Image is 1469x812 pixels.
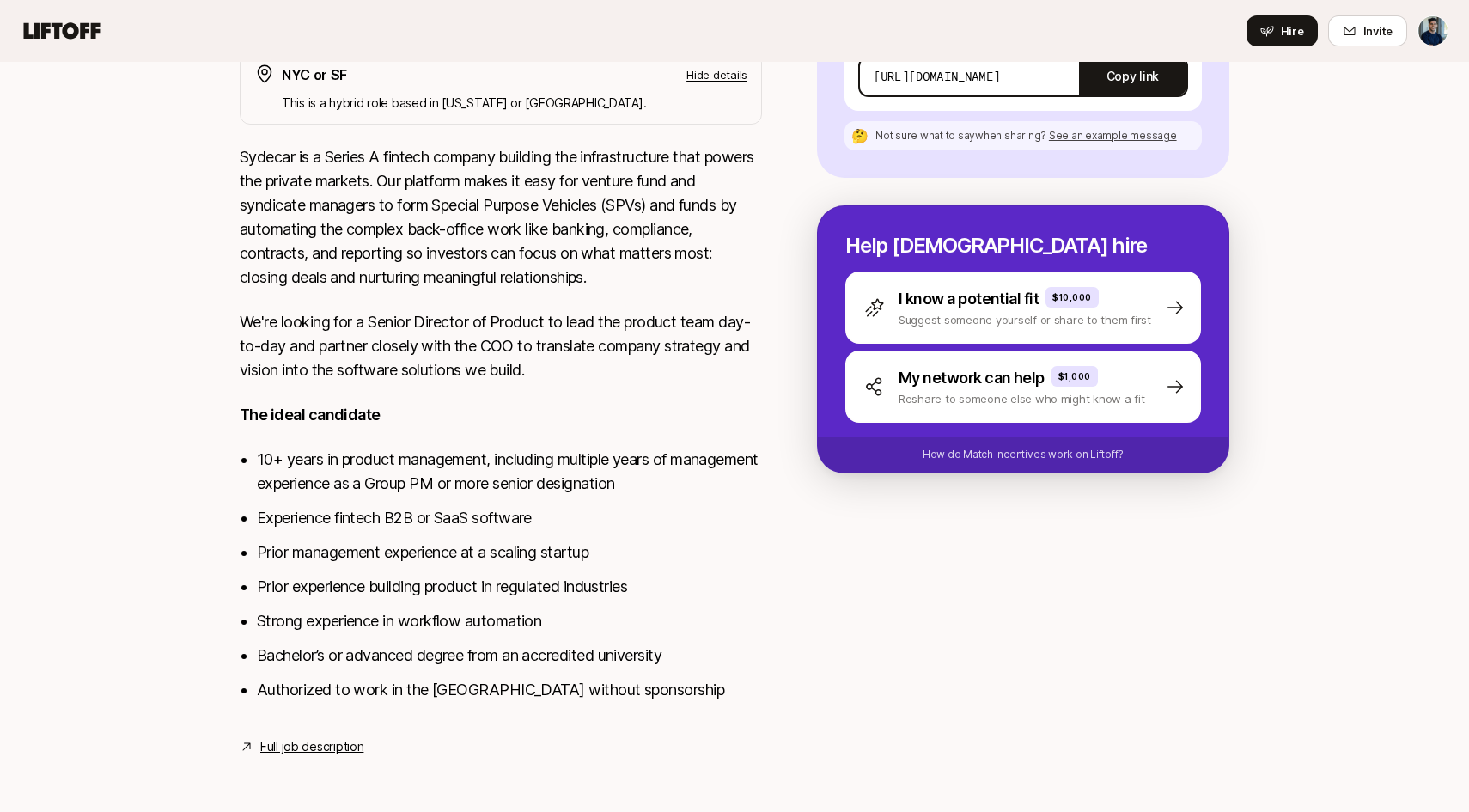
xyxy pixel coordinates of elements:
li: Strong experience in workflow automation [257,609,762,633]
p: I know a potential fit [899,287,1039,311]
p: Reshare to someone else who might know a fit [899,390,1145,407]
button: Hire [1247,15,1318,46]
button: Invite [1328,15,1407,46]
strong: The ideal candidate [240,406,381,424]
p: Suggest someone yourself or share to them first [899,311,1151,328]
p: Not sure what to say when sharing ? [875,128,1177,143]
button: Copy link [1079,52,1186,101]
p: Help [DEMOGRAPHIC_DATA] hire [845,234,1201,258]
li: Bachelor’s or advanced degree from an accredited university [257,644,762,668]
li: 10+ years in product management, including multiple years of management experience as a Group PM ... [257,448,762,496]
p: $1,000 [1058,369,1091,383]
p: [URL][DOMAIN_NAME] [874,68,1000,85]
p: We're looking for a Senior Director of Product to lead the product team day-to-day and partner cl... [240,310,762,382]
li: Authorized to work in the [GEOGRAPHIC_DATA] without sponsorship [257,678,762,702]
p: NYC or SF [282,64,347,86]
button: Omar Mousa [1417,15,1448,46]
a: Full job description [260,736,363,757]
span: Invite [1363,22,1393,40]
p: 🤔 [851,129,869,143]
img: Omar Mousa [1418,16,1448,46]
span: See an example message [1049,129,1177,142]
span: Hire [1281,22,1304,40]
p: Hide details [686,66,747,83]
li: Prior experience building product in regulated industries [257,575,762,599]
li: Prior management experience at a scaling startup [257,540,762,565]
p: Sydecar is a Series A fintech company building the infrastructure that powers the private markets... [240,145,762,290]
li: Experience fintech B2B or SaaS software [257,506,762,530]
p: My network can help [899,366,1045,390]
p: How do Match Incentives work on Liftoff? [923,447,1124,462]
p: $10,000 [1052,290,1092,304]
p: This is a hybrid role based in [US_STATE] or [GEOGRAPHIC_DATA]. [282,93,747,113]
